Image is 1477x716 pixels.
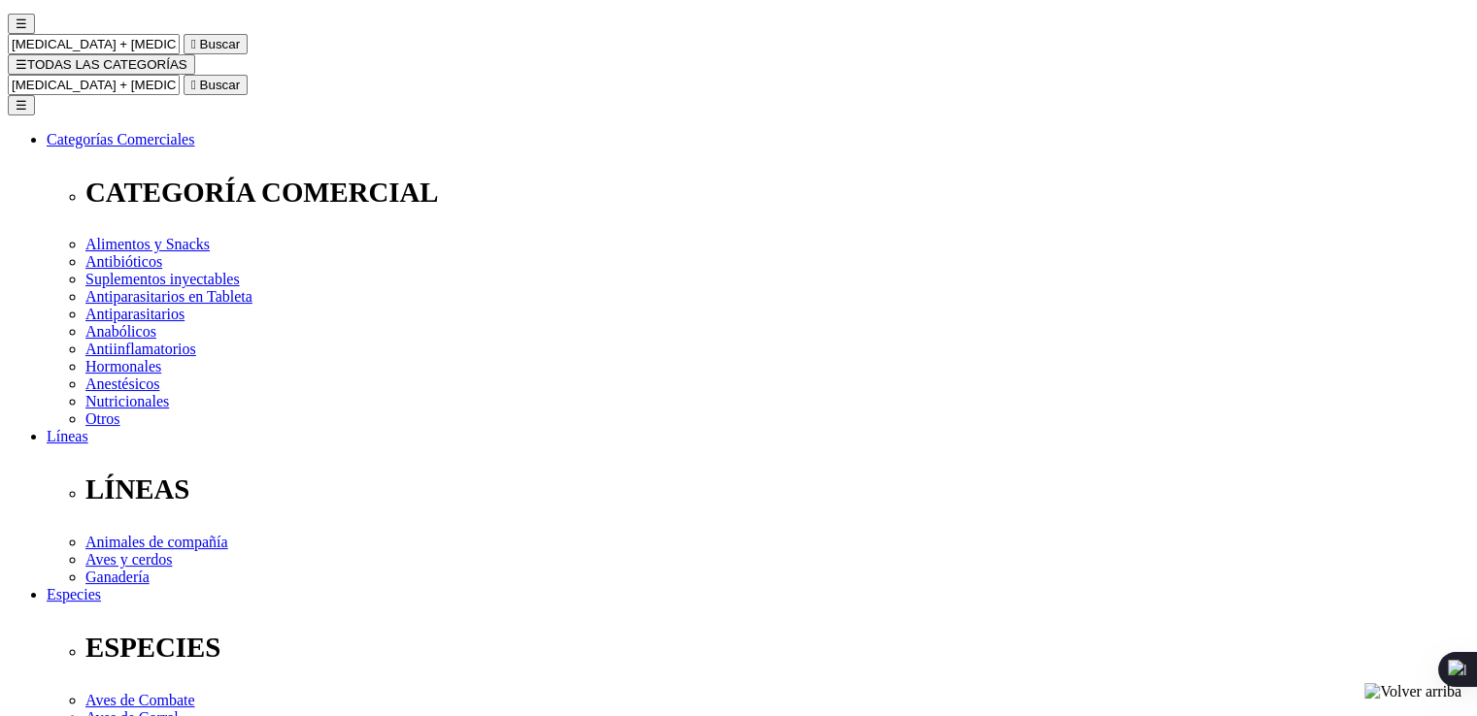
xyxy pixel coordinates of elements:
i:  [191,37,196,51]
a: Antiparasitarios [85,306,185,322]
p: LÍNEAS [85,473,1469,505]
a: Antiinflamatorios [85,341,196,357]
input: Buscar [8,34,180,54]
a: Aves de Combate [85,692,195,708]
iframe: Brevo live chat [10,505,335,706]
input: Buscar [8,75,180,95]
span: Buscar [200,78,240,92]
a: Líneas [47,428,88,444]
button: ☰ [8,14,35,34]
span: ☰ [16,57,27,72]
a: Antiparasitarios en Tableta [85,288,252,305]
a: Alimentos y Snacks [85,236,210,252]
a: Antibióticos [85,253,162,270]
a: Suplementos inyectables [85,271,240,287]
a: Anestésicos [85,375,159,392]
a: Otros [85,410,120,427]
img: Volver arriba [1364,683,1461,700]
span: Buscar [200,37,240,51]
button: ☰TODAS LAS CATEGORÍAS [8,54,195,75]
span: ☰ [16,16,27,31]
p: ESPECIES [85,632,1469,664]
a: Categorías Comerciales [47,131,194,147]
a: Nutricionales [85,393,169,409]
a: Anabólicos [85,323,156,340]
i:  [191,78,196,92]
a: Hormonales [85,358,161,374]
button: ☰ [8,95,35,115]
button:  Buscar [184,75,248,95]
p: CATEGORÍA COMERCIAL [85,177,1469,209]
button:  Buscar [184,34,248,54]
